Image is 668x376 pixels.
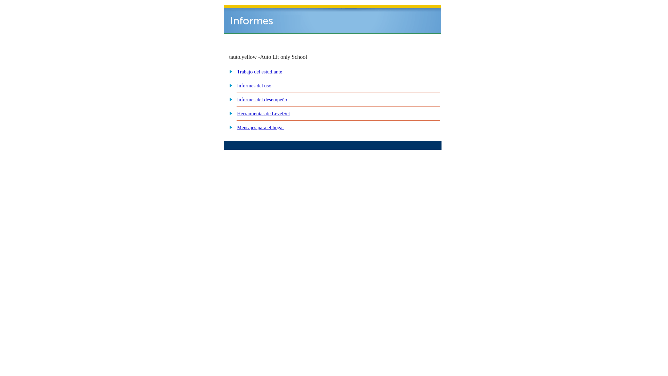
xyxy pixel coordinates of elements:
a: Herramientas de LevelSet [237,111,290,116]
td: tauto.yellow - [229,54,357,60]
img: plus.gif [225,96,233,102]
a: Trabajo del estudiante [237,69,282,75]
img: header [224,5,441,34]
img: plus.gif [225,82,233,88]
img: plus.gif [225,68,233,75]
img: plus.gif [225,124,233,130]
a: Informes del uso [237,83,271,88]
a: Informes del desempeño [237,97,287,102]
img: plus.gif [225,110,233,116]
nobr: Auto Lit only School [260,54,307,60]
a: Mensajes para el hogar [237,125,284,130]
